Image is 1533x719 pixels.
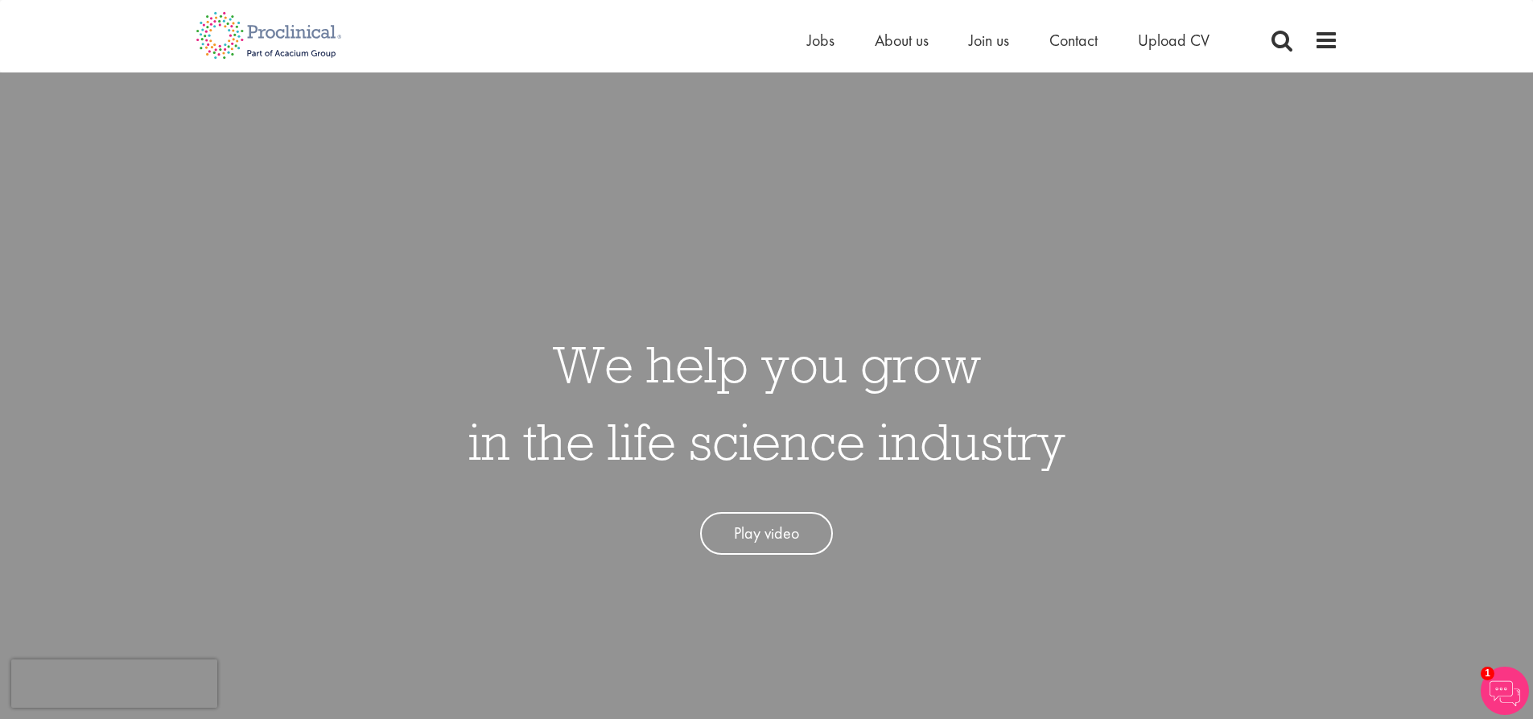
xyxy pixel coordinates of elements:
a: Play video [700,512,833,555]
a: About us [875,30,929,51]
a: Contact [1049,30,1098,51]
a: Jobs [807,30,834,51]
span: 1 [1481,667,1494,680]
a: Upload CV [1138,30,1210,51]
a: Join us [969,30,1009,51]
h1: We help you grow in the life science industry [468,325,1065,480]
img: Chatbot [1481,667,1529,715]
